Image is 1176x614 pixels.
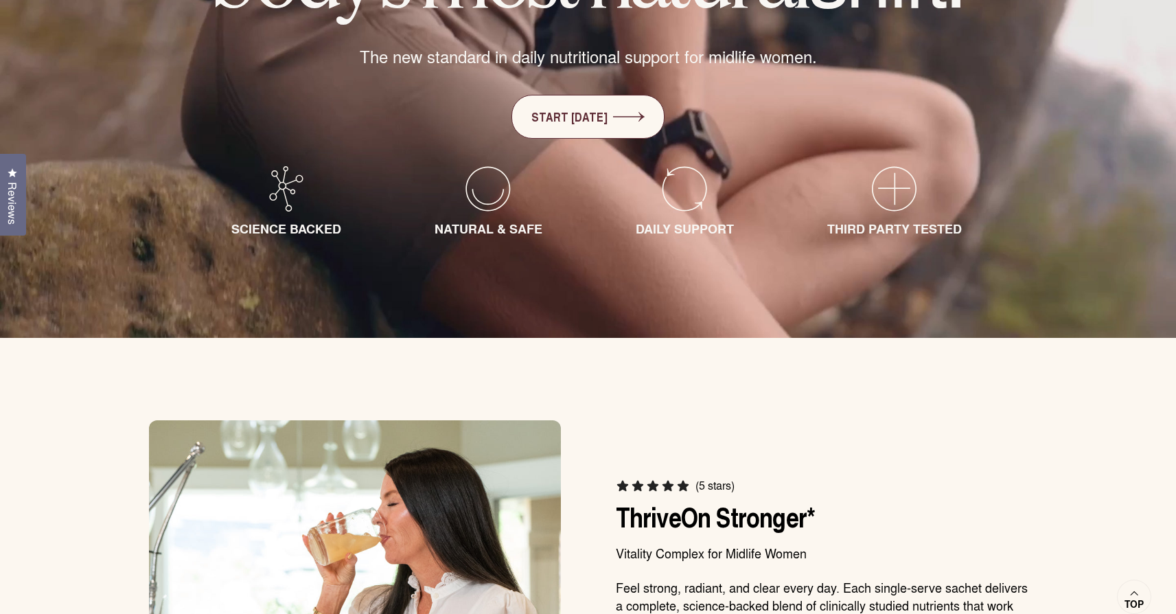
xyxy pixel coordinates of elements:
span: The new standard in daily nutritional support for midlife women. [360,45,817,68]
span: Top [1125,598,1144,611]
p: Vitality Complex for Midlife Women [616,544,1028,562]
a: ThriveOn Stronger* [616,497,816,536]
span: ThriveOn Stronger* [616,497,816,538]
span: NATURAL & SAFE [435,220,542,238]
span: DAILY SUPPORT [636,220,734,238]
span: Reviews [3,182,21,225]
span: THIRD PARTY TESTED [827,220,962,238]
span: SCIENCE BACKED [231,220,341,238]
span: (5 stars) [695,479,735,492]
a: START [DATE] [511,95,665,139]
